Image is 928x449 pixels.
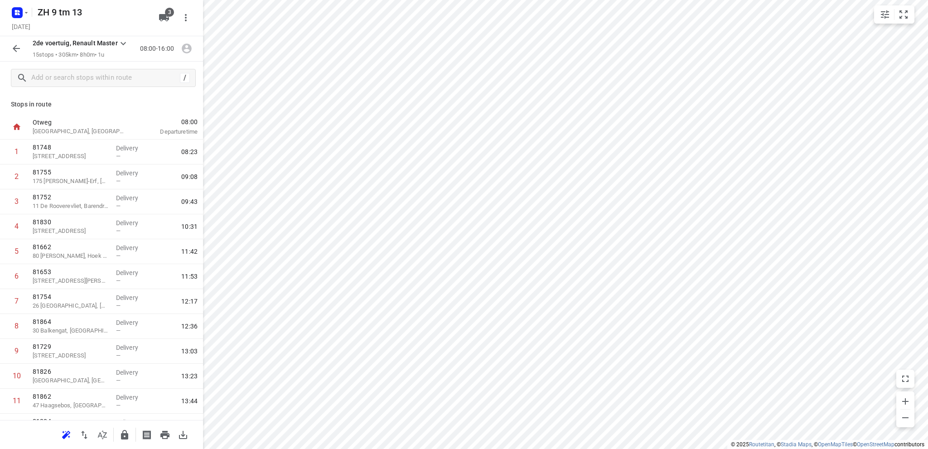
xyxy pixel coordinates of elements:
[13,372,21,380] div: 10
[11,100,192,109] p: Stops in route
[34,5,151,19] h5: Rename
[181,172,198,181] span: 09:08
[33,193,109,202] p: 81752
[181,322,198,331] span: 12:36
[116,218,150,227] p: Delivery
[116,203,121,209] span: —
[33,227,109,236] p: [STREET_ADDRESS]
[180,73,190,83] div: /
[181,347,198,356] span: 13:03
[33,127,127,136] p: [GEOGRAPHIC_DATA], [GEOGRAPHIC_DATA]
[14,322,19,330] div: 8
[33,351,109,360] p: [STREET_ADDRESS]
[14,222,19,231] div: 4
[14,272,19,280] div: 6
[116,153,121,159] span: —
[749,441,774,448] a: Routetitan
[116,277,121,284] span: —
[140,44,178,53] p: 08:00-16:00
[14,297,19,305] div: 7
[14,172,19,181] div: 2
[116,227,121,234] span: —
[75,430,93,439] span: Reverse route
[33,392,109,401] p: 81862
[33,276,109,285] p: Mercatorweg 55, Hoek Van Holland
[14,197,19,206] div: 3
[116,243,150,252] p: Delivery
[116,343,150,352] p: Delivery
[138,127,198,136] p: Departure time
[14,147,19,156] div: 1
[13,396,21,405] div: 11
[181,297,198,306] span: 12:17
[138,117,198,126] span: 08:00
[33,267,109,276] p: 81653
[781,441,812,448] a: Stadia Maps
[181,272,198,281] span: 11:53
[116,178,121,184] span: —
[155,9,173,27] button: 3
[33,376,109,385] p: 302 Koningin Wilhelminalaan, Voorburg
[33,367,109,376] p: 81826
[33,202,109,211] p: 11 De Rooverevliet, Barendrecht
[116,252,121,259] span: —
[116,402,121,409] span: —
[174,430,192,439] span: Download route
[116,293,150,302] p: Delivery
[33,342,109,351] p: 81729
[181,372,198,381] span: 13:23
[116,327,121,334] span: —
[116,377,121,384] span: —
[818,441,853,448] a: OpenMapTiles
[33,242,109,251] p: 81662
[116,193,150,203] p: Delivery
[33,217,109,227] p: 81830
[181,247,198,256] span: 11:42
[33,251,109,261] p: 80 Gemma Frisiuspad, Hoek van Holland
[857,441,894,448] a: OpenStreetMap
[116,393,150,402] p: Delivery
[116,302,121,309] span: —
[33,143,109,152] p: 81748
[181,147,198,156] span: 08:23
[33,152,109,161] p: 78 Overschiese Dorpsstraat, Rotterdam
[116,268,150,277] p: Delivery
[138,430,156,439] span: Print shipping labels
[33,317,109,326] p: 81864
[116,352,121,359] span: —
[33,177,109,186] p: 175 Frida Katz-Erf, Dordrecht
[181,222,198,231] span: 10:31
[156,430,174,439] span: Print route
[116,318,150,327] p: Delivery
[116,368,150,377] p: Delivery
[33,39,118,48] p: 2de voertuig, Renault Master
[33,168,109,177] p: 81755
[181,197,198,206] span: 09:43
[33,417,109,426] p: 81804
[116,144,150,153] p: Delivery
[116,418,150,427] p: Delivery
[894,5,913,24] button: Fit zoom
[116,169,150,178] p: Delivery
[33,326,109,335] p: 30 Balkengat, [GEOGRAPHIC_DATA]
[33,118,127,127] p: Otweg
[181,396,198,406] span: 13:44
[31,71,180,85] input: Add or search stops within route
[33,292,109,301] p: 81754
[14,247,19,256] div: 5
[116,426,134,444] button: Lock route
[14,347,19,355] div: 9
[57,430,75,439] span: Reoptimize route
[876,5,894,24] button: Map settings
[8,21,34,32] h5: Project date
[33,401,109,410] p: 47 Haagsebos, [GEOGRAPHIC_DATA]
[33,301,109,310] p: 26 Verenigd Koninkrijkhof, De Lier
[874,5,914,24] div: small contained button group
[33,51,129,59] p: 15 stops • 305km • 8h0m • 1u
[731,441,924,448] li: © 2025 , © , © © contributors
[93,430,111,439] span: Sort by time window
[165,8,174,17] span: 3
